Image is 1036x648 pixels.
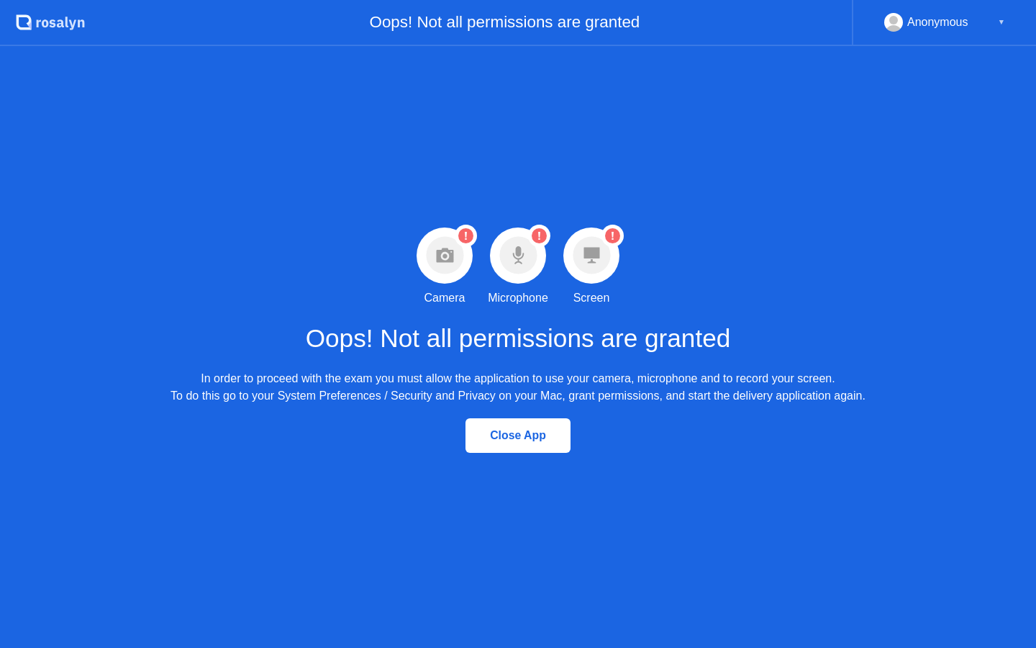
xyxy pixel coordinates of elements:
div: Close App [470,429,566,442]
h1: Oops! Not all permissions are granted [306,320,731,358]
div: ▼ [998,13,1005,32]
button: Close App [465,418,571,453]
div: Microphone [488,289,548,307]
div: In order to proceed with the exam you must allow the application to use your camera, microphone a... [171,370,865,405]
div: Anonymous [907,13,968,32]
div: Camera [424,289,465,307]
div: Screen [573,289,610,307]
